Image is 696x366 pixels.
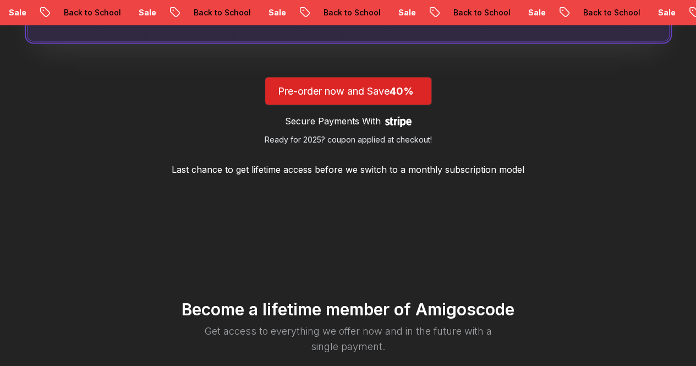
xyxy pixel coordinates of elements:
[445,7,519,18] p: Back to School
[265,77,432,145] a: lifetime-access
[278,84,419,99] p: Pre-order now and Save
[519,7,555,18] p: Sale
[260,7,295,18] p: Sale
[390,7,425,18] p: Sale
[390,85,414,97] span: 40%
[315,7,390,18] p: Back to School
[27,299,670,319] h2: Become a lifetime member of Amigoscode
[265,134,432,145] p: Ready for 2025? coupon applied at checkout!
[55,7,130,18] p: Back to School
[285,114,381,128] p: Secure Payments With
[190,324,507,354] p: Get access to everything we offer now and in the future with a single payment.
[130,7,165,18] p: Sale
[185,7,260,18] p: Back to School
[172,163,524,176] p: Last chance to get lifetime access before we switch to a monthly subscription model
[649,7,684,18] p: Sale
[574,7,649,18] p: Back to School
